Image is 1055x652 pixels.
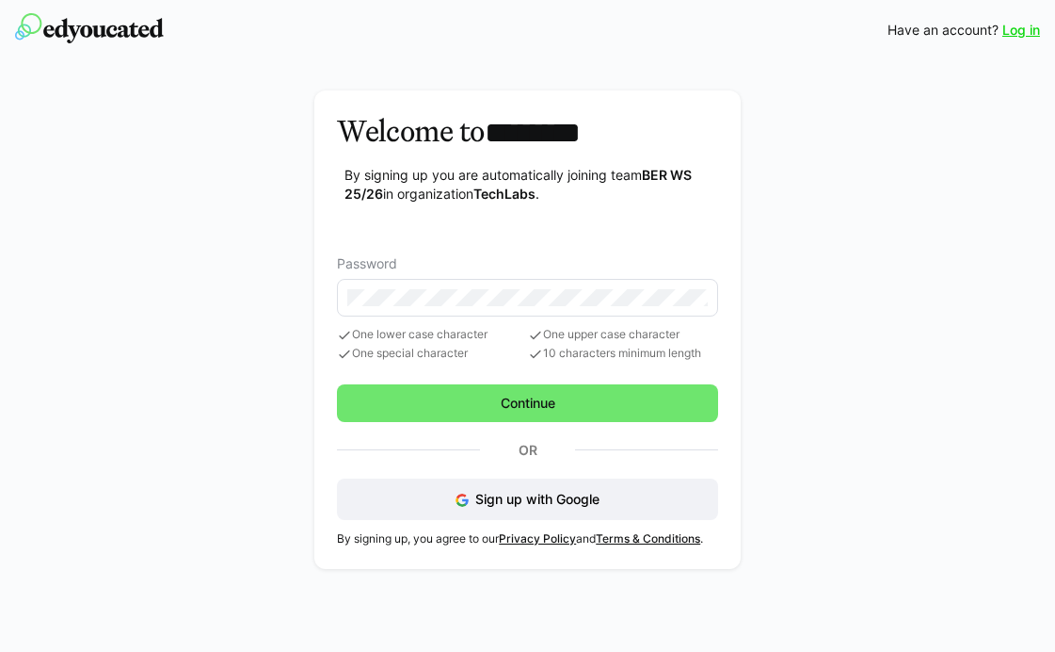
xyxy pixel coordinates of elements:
strong: TechLabs [473,186,535,202]
h3: Welcome to [337,113,718,151]
p: By signing up you are automatically joining team in organization . [344,166,718,204]
a: Privacy Policy [499,531,576,546]
a: Log in [1002,21,1040,40]
button: Sign up with Google [337,479,718,520]
span: 10 characters minimum length [528,347,718,362]
span: One special character [337,347,527,362]
p: Or [480,437,575,464]
button: Continue [337,384,718,422]
span: One lower case character [337,328,527,343]
span: One upper case character [528,328,718,343]
span: Password [337,256,397,271]
img: edyoucated [15,13,164,43]
a: Terms & Conditions [596,531,700,546]
span: Continue [498,394,558,413]
span: Sign up with Google [475,491,599,507]
span: Have an account? [887,21,999,40]
p: By signing up, you agree to our and . [337,531,718,546]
